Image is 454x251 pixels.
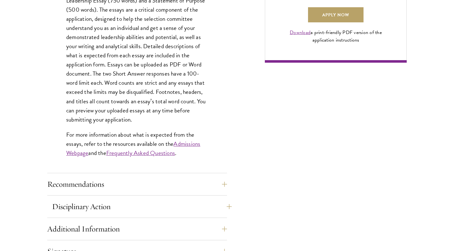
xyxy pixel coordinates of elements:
[52,199,232,214] button: Disciplinary Action
[290,29,311,36] a: Download
[106,148,175,157] a: Frequently Asked Questions
[47,221,227,237] button: Additional Information
[66,130,208,157] p: For more information about what is expected from the essays, refer to the resources available on ...
[47,177,227,192] button: Recommendations
[308,7,364,22] a: Apply Now
[66,139,200,157] a: Admissions Webpage
[282,29,389,44] div: a print-friendly PDF version of the application instructions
